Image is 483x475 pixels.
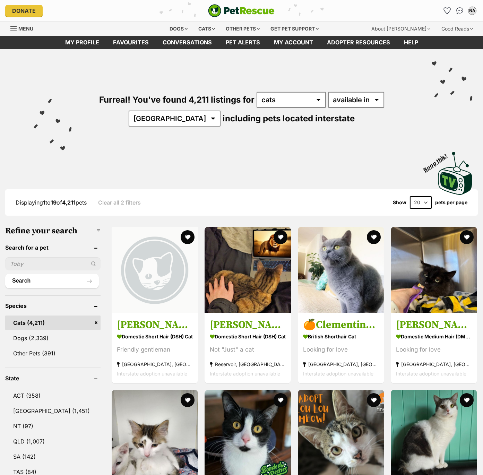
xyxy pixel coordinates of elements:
[422,148,454,173] span: Boop this!
[210,370,280,376] span: Interstate adoption unavailable
[460,393,474,407] button: favourite
[5,316,101,330] a: Cats (4,211)
[117,331,193,341] strong: Domestic Short Hair (DSH) Cat
[223,113,355,123] span: including pets located interstate
[469,7,476,14] div: NA
[467,5,478,16] button: My account
[274,393,288,407] button: favourite
[303,331,379,341] strong: British Shorthair Cat
[205,227,291,313] img: Sasha - Domestic Short Hair (DSH) Cat
[181,230,195,244] button: favourite
[393,200,406,205] span: Show
[303,345,379,354] div: Looking for love
[438,152,473,195] img: PetRescue TV logo
[366,22,435,36] div: About [PERSON_NAME]
[43,199,45,206] strong: 1
[5,375,101,381] header: State
[16,199,87,206] span: Displaying to of pets
[208,4,275,17] a: PetRescue
[205,313,291,383] a: [PERSON_NAME] Domestic Short Hair (DSH) Cat Not "Just" a cat Reservoir, [GEOGRAPHIC_DATA] Interst...
[396,318,472,331] h3: [PERSON_NAME]
[5,449,101,464] a: SA (142)
[460,230,474,244] button: favourite
[396,359,472,369] strong: [GEOGRAPHIC_DATA], [GEOGRAPHIC_DATA]
[303,359,379,369] strong: [GEOGRAPHIC_DATA], [GEOGRAPHIC_DATA]
[367,393,381,407] button: favourite
[437,22,478,36] div: Good Reads
[5,388,101,403] a: ACT (358)
[5,244,101,251] header: Search for a pet
[156,36,219,49] a: conversations
[435,200,467,205] label: pets per page
[181,393,195,407] button: favourite
[193,22,220,36] div: Cats
[456,7,464,14] img: chat-41dd97257d64d25036548639549fe6c8038ab92f7586957e7f3b1b290dea8141.svg
[117,359,193,369] strong: [GEOGRAPHIC_DATA], [GEOGRAPHIC_DATA]
[210,359,286,369] strong: Reservoir, [GEOGRAPHIC_DATA]
[112,313,198,383] a: [PERSON_NAME] Domestic Short Hair (DSH) Cat Friendly gentleman [GEOGRAPHIC_DATA], [GEOGRAPHIC_DAT...
[396,345,472,354] div: Looking for love
[298,313,384,383] a: 🍊Clementine🍊 British Shorthair Cat Looking for love [GEOGRAPHIC_DATA], [GEOGRAPHIC_DATA] Intersta...
[5,404,101,418] a: [GEOGRAPHIC_DATA] (1,451)
[117,318,193,331] h3: [PERSON_NAME]
[5,257,101,270] input: Toby
[303,370,373,376] span: Interstate adoption unavailable
[10,22,38,34] a: Menu
[397,36,425,49] a: Help
[18,26,33,32] span: Menu
[274,230,288,244] button: favourite
[303,318,379,331] h3: 🍊Clementine🍊
[106,36,156,49] a: Favourites
[208,4,275,17] img: logo-cat-932fe2b9b8326f06289b0f2fb663e598f794de774fb13d1741a6617ecf9a85b4.svg
[98,199,141,206] a: Clear all 2 filters
[5,434,101,449] a: QLD (1,007)
[391,227,477,313] img: Ernie - Domestic Medium Hair (DMH) Cat
[5,303,101,309] header: Species
[266,22,324,36] div: Get pet support
[320,36,397,49] a: Adopter resources
[51,199,57,206] strong: 19
[5,419,101,433] a: NT (97)
[391,313,477,383] a: [PERSON_NAME] Domestic Medium Hair (DMH) Cat Looking for love [GEOGRAPHIC_DATA], [GEOGRAPHIC_DATA...
[5,226,101,236] h3: Refine your search
[396,370,466,376] span: Interstate adoption unavailable
[298,227,384,313] img: 🍊Clementine🍊 - British Shorthair Cat
[221,22,265,36] div: Other pets
[117,370,187,376] span: Interstate adoption unavailable
[367,230,381,244] button: favourite
[438,146,473,196] a: Boop this!
[454,5,465,16] a: Conversations
[5,346,101,361] a: Other Pets (391)
[210,318,286,331] h3: [PERSON_NAME]
[5,5,43,17] a: Donate
[396,331,472,341] strong: Domestic Medium Hair (DMH) Cat
[58,36,106,49] a: My profile
[5,274,99,288] button: Search
[210,331,286,341] strong: Domestic Short Hair (DSH) Cat
[165,22,192,36] div: Dogs
[267,36,320,49] a: My account
[442,5,478,16] ul: Account quick links
[219,36,267,49] a: Pet alerts
[210,345,286,354] div: Not "Just" a cat
[99,95,255,105] span: Furreal! You've found 4,211 listings for
[442,5,453,16] a: Favourites
[117,345,193,354] div: Friendly gentleman
[62,199,76,206] strong: 4,211
[5,331,101,345] a: Dogs (2,339)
